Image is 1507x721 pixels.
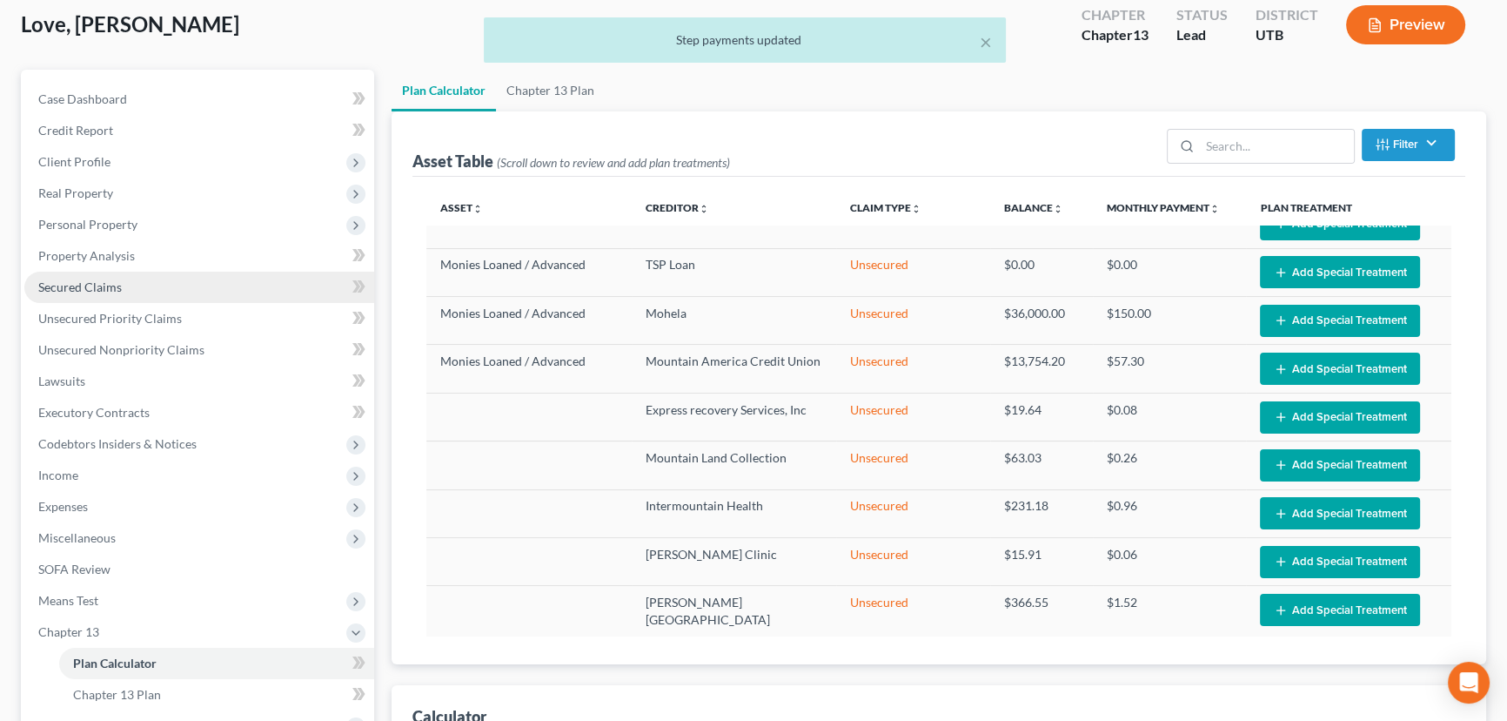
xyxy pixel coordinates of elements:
[1093,297,1247,345] td: $150.00
[1260,449,1420,482] button: Add Special Treatment
[24,366,374,397] a: Lawsuits
[38,530,116,545] span: Miscellaneous
[38,154,111,169] span: Client Profile
[632,248,837,296] td: TSP Loan
[38,248,135,263] span: Property Analysis
[472,204,483,214] i: unfold_more
[38,280,122,294] span: Secured Claims
[1362,129,1455,161] button: Filter
[1093,441,1247,489] td: $0.26
[836,441,990,489] td: Unsecured
[59,648,374,679] a: Plan Calculator
[1346,5,1465,44] button: Preview
[38,468,78,482] span: Income
[1200,130,1354,163] input: Search...
[392,70,496,111] a: Plan Calculator
[24,115,374,146] a: Credit Report
[24,397,374,428] a: Executory Contracts
[990,586,1093,637] td: $366.55
[412,151,730,172] div: Asset Table
[1093,586,1247,637] td: $1.52
[990,248,1093,296] td: $0.00
[1260,353,1420,385] button: Add Special Treatment
[38,91,127,106] span: Case Dashboard
[836,538,990,586] td: Unsecured
[836,345,990,393] td: Unsecured
[911,204,921,214] i: unfold_more
[497,155,730,170] span: (Scroll down to review and add plan treatments)
[1448,662,1490,704] div: Open Intercom Messenger
[496,70,605,111] a: Chapter 13 Plan
[38,123,113,138] span: Credit Report
[632,441,837,489] td: Mountain Land Collection
[1246,191,1451,226] th: Plan Treatment
[1260,401,1420,434] button: Add Special Treatment
[426,248,632,296] td: Monies Loaned / Advanced
[21,11,239,37] span: Love, [PERSON_NAME]
[1107,201,1220,214] a: Monthly Paymentunfold_more
[990,489,1093,537] td: $231.18
[836,248,990,296] td: Unsecured
[632,297,837,345] td: Mohela
[699,204,709,214] i: unfold_more
[24,334,374,366] a: Unsecured Nonpriority Claims
[632,393,837,441] td: Express recovery Services, Inc
[990,538,1093,586] td: $15.91
[1093,489,1247,537] td: $0.96
[38,311,182,326] span: Unsecured Priority Claims
[632,345,837,393] td: Mountain America Credit Union
[24,240,374,272] a: Property Analysis
[836,586,990,637] td: Unsecured
[990,297,1093,345] td: $36,000.00
[1176,5,1228,25] div: Status
[38,185,113,200] span: Real Property
[59,679,374,711] a: Chapter 13 Plan
[1093,538,1247,586] td: $0.06
[38,217,137,232] span: Personal Property
[38,436,197,451] span: Codebtors Insiders & Notices
[1260,594,1420,626] button: Add Special Treatment
[1093,345,1247,393] td: $57.30
[38,405,150,420] span: Executory Contracts
[632,538,837,586] td: [PERSON_NAME] Clinic
[836,297,990,345] td: Unsecured
[1260,546,1420,578] button: Add Special Treatment
[73,687,161,702] span: Chapter 13 Plan
[836,393,990,441] td: Unsecured
[24,84,374,115] a: Case Dashboard
[498,31,992,49] div: Step payments updated
[836,489,990,537] td: Unsecured
[1053,204,1063,214] i: unfold_more
[1209,204,1220,214] i: unfold_more
[73,656,157,670] span: Plan Calculator
[38,342,204,357] span: Unsecured Nonpriority Claims
[646,201,709,214] a: Creditorunfold_more
[1260,497,1420,529] button: Add Special Treatment
[850,201,921,214] a: Claim Typeunfold_more
[990,441,1093,489] td: $63.03
[1260,305,1420,337] button: Add Special Treatment
[426,345,632,393] td: Monies Loaned / Advanced
[1260,256,1420,288] button: Add Special Treatment
[38,593,98,608] span: Means Test
[24,303,374,334] a: Unsecured Priority Claims
[1093,248,1247,296] td: $0.00
[1082,5,1149,25] div: Chapter
[980,31,992,52] button: ×
[38,562,111,576] span: SOFA Review
[426,297,632,345] td: Monies Loaned / Advanced
[632,489,837,537] td: Intermountain Health
[990,345,1093,393] td: $13,754.20
[440,201,483,214] a: Assetunfold_more
[38,624,99,639] span: Chapter 13
[38,374,85,388] span: Lawsuits
[632,586,837,637] td: [PERSON_NAME][GEOGRAPHIC_DATA]
[24,554,374,585] a: SOFA Review
[38,499,88,514] span: Expenses
[24,272,374,303] a: Secured Claims
[1256,5,1318,25] div: District
[990,393,1093,441] td: $19.64
[1093,393,1247,441] td: $0.08
[1004,201,1063,214] a: Balanceunfold_more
